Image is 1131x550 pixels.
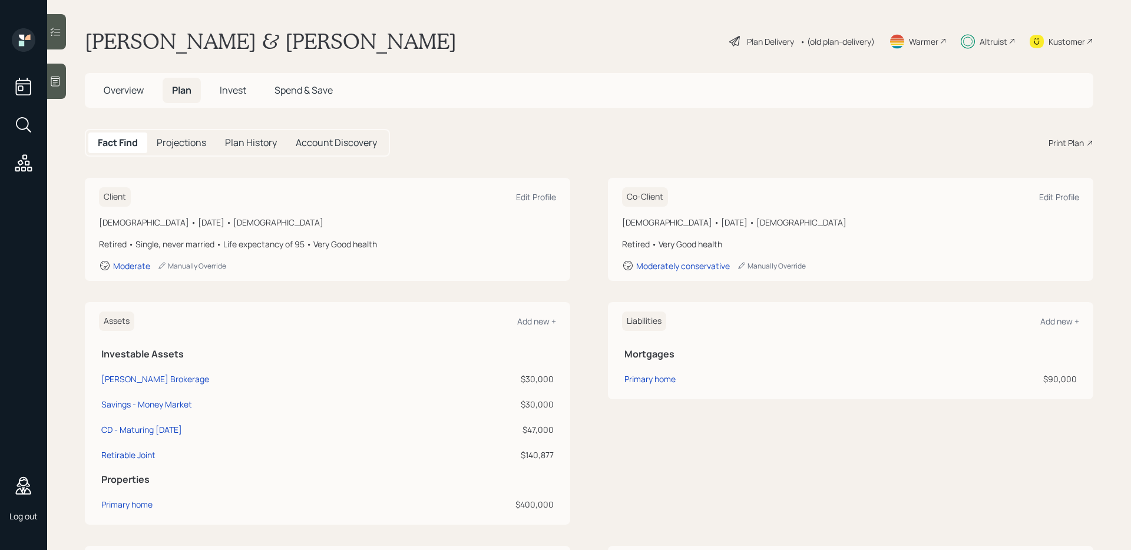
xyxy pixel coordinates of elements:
[432,498,554,511] div: $400,000
[99,216,556,228] div: [DEMOGRAPHIC_DATA] • [DATE] • [DEMOGRAPHIC_DATA]
[432,373,554,385] div: $30,000
[516,191,556,203] div: Edit Profile
[296,137,377,148] h5: Account Discovery
[980,35,1007,48] div: Altruist
[275,84,333,97] span: Spend & Save
[896,373,1077,385] div: $90,000
[517,316,556,327] div: Add new +
[101,498,153,511] div: Primary home
[99,187,131,207] h6: Client
[157,261,226,271] div: Manually Override
[432,423,554,436] div: $47,000
[909,35,938,48] div: Warmer
[104,84,144,97] span: Overview
[747,35,794,48] div: Plan Delivery
[99,238,556,250] div: Retired • Single, never married • Life expectancy of 95 • Very Good health
[220,84,246,97] span: Invest
[85,28,457,54] h1: [PERSON_NAME] & [PERSON_NAME]
[624,373,676,385] div: Primary home
[737,261,806,271] div: Manually Override
[1049,35,1085,48] div: Kustomer
[622,216,1079,228] div: [DEMOGRAPHIC_DATA] • [DATE] • [DEMOGRAPHIC_DATA]
[1039,191,1079,203] div: Edit Profile
[432,398,554,410] div: $30,000
[101,449,156,461] div: Retirable Joint
[624,349,1077,360] h5: Mortgages
[157,137,206,148] h5: Projections
[432,449,554,461] div: $140,877
[1049,137,1084,149] div: Print Plan
[636,260,730,271] div: Moderately conservative
[113,260,150,271] div: Moderate
[101,349,554,360] h5: Investable Assets
[98,137,138,148] h5: Fact Find
[622,312,666,331] h6: Liabilities
[172,84,191,97] span: Plan
[800,35,875,48] div: • (old plan-delivery)
[101,398,192,410] div: Savings - Money Market
[622,187,668,207] h6: Co-Client
[101,373,209,385] div: [PERSON_NAME] Brokerage
[99,312,134,331] h6: Assets
[622,238,1079,250] div: Retired • Very Good health
[225,137,277,148] h5: Plan History
[101,474,554,485] h5: Properties
[1040,316,1079,327] div: Add new +
[9,511,38,522] div: Log out
[101,423,182,436] div: CD - Maturing [DATE]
